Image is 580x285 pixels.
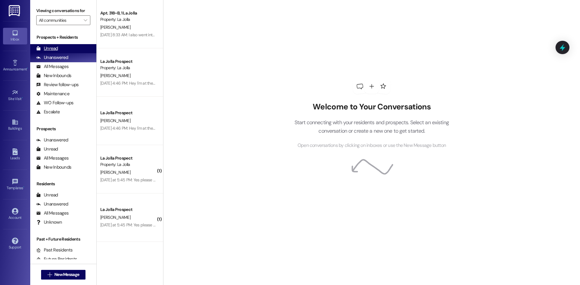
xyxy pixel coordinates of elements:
[36,54,68,61] div: Unanswered
[100,110,156,116] div: La Jolla Prospect
[39,15,81,25] input: All communities
[36,73,71,79] div: New Inbounds
[100,73,130,78] span: [PERSON_NAME]
[36,201,68,207] div: Unanswered
[36,164,71,170] div: New Inbounds
[100,80,223,86] div: [DATE] 4:46 PM: Hey I'm at the office, but it's locked. Are you still there?
[100,206,156,213] div: La Jolla Prospect
[100,24,130,30] span: [PERSON_NAME]
[100,155,156,161] div: La Jolla Prospect
[54,271,79,278] span: New Message
[36,192,58,198] div: Unread
[27,66,28,70] span: •
[36,100,73,106] div: WO Follow-ups
[36,219,62,225] div: Unknown
[100,10,156,16] div: Apt. 318~B, 1 La Jolla
[285,102,458,112] h2: Welcome to Your Conversations
[9,5,21,16] img: ResiDesk Logo
[100,222,171,228] div: [DATE] at 5:45 PM: Yes please thank you!
[84,18,87,23] i: 
[36,6,90,15] label: Viewing conversations for
[100,177,171,183] div: [DATE] at 5:45 PM: Yes please thank you!
[100,170,130,175] span: [PERSON_NAME]
[100,161,156,168] div: Property: La Jolla
[36,109,60,115] div: Escalate
[23,185,24,189] span: •
[22,96,23,100] span: •
[30,236,96,242] div: Past + Future Residents
[100,215,130,220] span: [PERSON_NAME]
[100,32,278,37] div: [DATE] 8:33 AM: I also went into the office after this to make sure it was canceled and they said...
[30,181,96,187] div: Residents
[3,206,27,222] a: Account
[36,256,77,262] div: Future Residents
[36,63,69,70] div: All Messages
[3,236,27,252] a: Support
[298,142,446,149] span: Open conversations by clicking on inboxes or use the New Message button
[100,118,130,123] span: [PERSON_NAME]
[36,91,69,97] div: Maintenance
[36,82,79,88] div: Review follow-ups
[36,45,58,52] div: Unread
[30,126,96,132] div: Prospects
[100,58,156,65] div: La Jolla Prospect
[100,16,156,23] div: Property: La Jolla
[285,118,458,135] p: Start connecting with your residents and prospects. Select an existing conversation or create a n...
[36,210,69,216] div: All Messages
[36,155,69,161] div: All Messages
[36,247,73,253] div: Past Residents
[36,137,68,143] div: Unanswered
[3,117,27,133] a: Buildings
[3,28,27,44] a: Inbox
[3,147,27,163] a: Leads
[41,270,86,280] button: New Message
[3,87,27,104] a: Site Visit •
[47,272,52,277] i: 
[3,177,27,193] a: Templates •
[100,65,156,71] div: Property: La Jolla
[30,34,96,40] div: Prospects + Residents
[36,146,58,152] div: Unread
[100,125,223,131] div: [DATE] 4:46 PM: Hey I'm at the office, but it's locked. Are you still there?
